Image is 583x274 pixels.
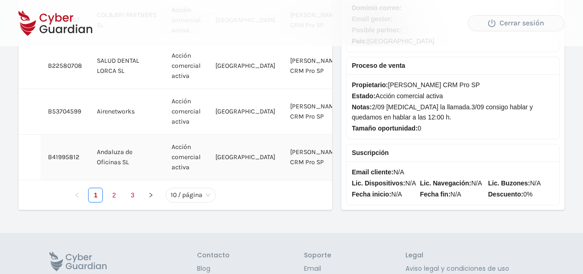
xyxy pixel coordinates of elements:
[143,188,158,203] button: right
[420,179,471,187] strong: Lic. Navegación:
[41,89,89,135] td: B53704599
[41,43,89,89] td: B22580708
[488,189,554,199] span: 0%
[89,188,102,202] a: 1
[352,92,375,100] strong: Estado:
[74,192,80,198] span: left
[164,135,208,180] td: Acción comercial activa
[420,191,450,198] strong: Fecha fin:
[468,15,565,31] button: Cerrar sesión
[352,148,554,158] div: Suscripción
[352,125,418,132] strong: Tamaño oportunidad:
[197,251,230,260] h3: Contacto
[41,135,89,180] td: B41995812
[89,43,164,89] td: SALUD DENTAL LORCA SL
[148,192,154,198] span: right
[488,178,554,188] span: N/A
[304,264,331,274] a: Email
[352,179,405,187] strong: Lic. Dispositivos:
[89,89,164,135] td: Airenetworks
[352,189,418,199] span: N/A
[164,89,208,135] td: Acción comercial activa
[352,80,554,90] span: [PERSON_NAME] CRM Pro SP
[352,81,388,89] strong: Propietario:
[143,188,158,203] li: Página siguiente
[352,60,554,71] div: Proceso de venta
[352,191,392,198] strong: Fecha inicio:
[352,178,418,188] span: N/A
[304,251,331,260] h3: Soporte
[125,188,139,202] a: 3
[405,251,534,260] h3: Legal
[88,188,103,203] li: 1
[171,188,211,202] span: 10 / página
[352,123,554,133] span: 0
[352,102,554,122] span: 2/09 [MEDICAL_DATA] la llamada.3/09 consigo hablar y quedamos en hablar a las 12:00 h.
[488,191,523,198] strong: Descuento:
[352,103,372,111] strong: Notas:
[352,168,393,176] strong: Email cliente:
[283,43,347,89] td: [PERSON_NAME] CRM Pro SP
[70,188,84,203] li: Página anterior
[107,188,121,202] a: 2
[283,135,347,180] td: [PERSON_NAME] CRM Pro SP
[208,89,283,135] td: [GEOGRAPHIC_DATA]
[70,188,84,203] button: left
[283,89,347,135] td: [PERSON_NAME] CRM Pro SP
[352,167,554,177] span: N/A
[208,43,283,89] td: [GEOGRAPHIC_DATA]
[125,188,140,203] li: 3
[208,135,283,180] td: [GEOGRAPHIC_DATA]
[488,179,530,187] strong: Lic. Buzones:
[405,264,534,274] a: Aviso legal y condiciones de uso
[420,189,486,199] span: N/A
[164,43,208,89] td: Acción comercial activa
[420,178,486,188] span: N/A
[166,188,216,203] div: tamaño de página
[197,264,230,274] a: Blog
[89,135,164,180] td: Andaluza de Oficinas SL
[475,18,557,29] div: Cerrar sesión
[352,91,554,101] span: Acción comercial activa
